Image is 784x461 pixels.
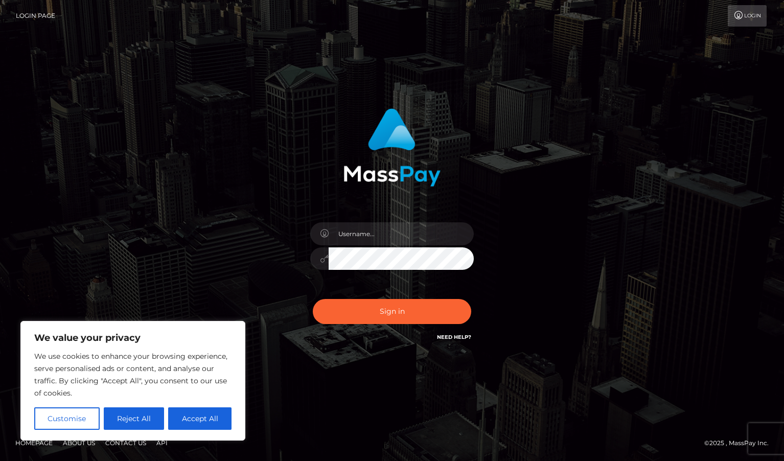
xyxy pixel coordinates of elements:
input: Username... [329,222,474,245]
a: Need Help? [437,334,471,340]
button: Accept All [168,407,232,430]
a: Login Page [16,5,55,27]
p: We use cookies to enhance your browsing experience, serve personalised ads or content, and analys... [34,350,232,399]
div: We value your privacy [20,321,245,441]
a: Homepage [11,435,57,451]
a: Contact Us [101,435,150,451]
button: Sign in [313,299,471,324]
button: Customise [34,407,100,430]
button: Reject All [104,407,165,430]
a: API [152,435,172,451]
p: We value your privacy [34,332,232,344]
a: About Us [59,435,99,451]
img: MassPay Login [343,108,441,187]
div: © 2025 , MassPay Inc. [704,437,776,449]
a: Login [728,5,767,27]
